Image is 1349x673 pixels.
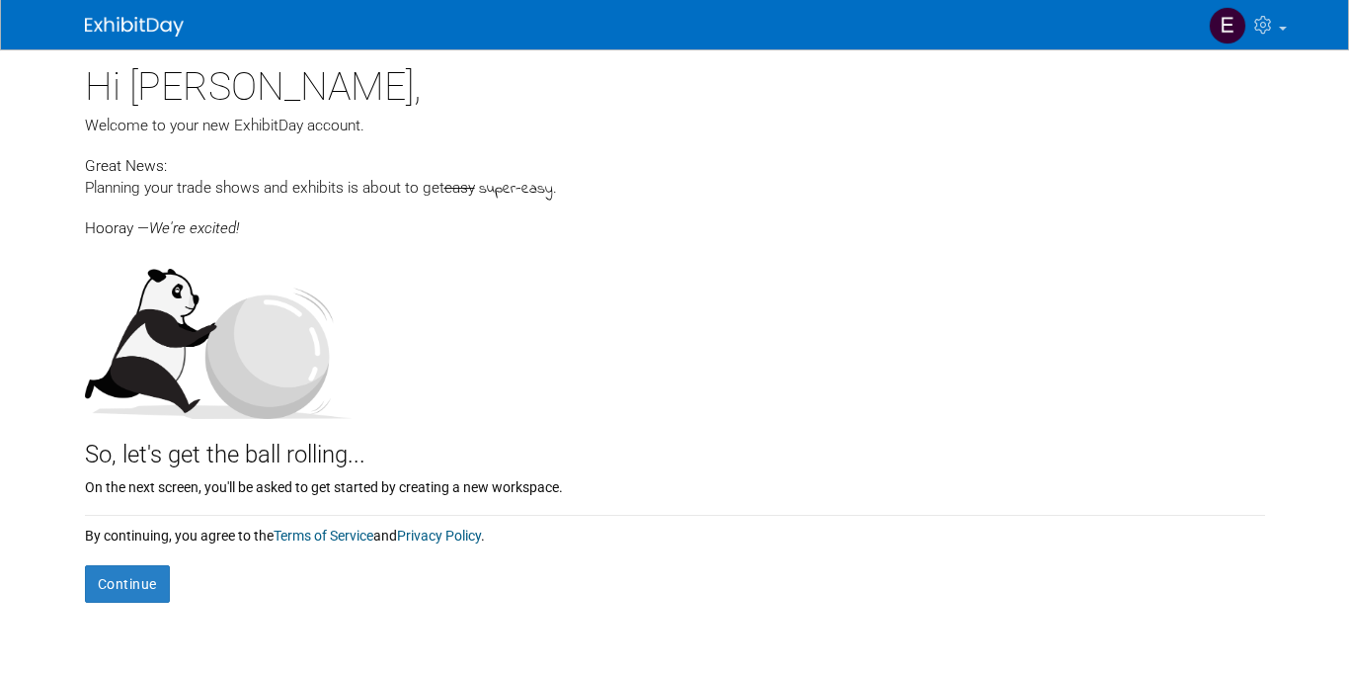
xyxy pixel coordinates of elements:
[85,154,1265,177] div: Great News:
[85,565,170,603] button: Continue
[85,249,352,419] img: Let's get the ball rolling
[85,49,1265,115] div: Hi [PERSON_NAME],
[85,177,1265,201] div: Planning your trade shows and exhibits is about to get .
[85,201,1265,239] div: Hooray —
[85,115,1265,136] div: Welcome to your new ExhibitDay account.
[1209,7,1246,44] img: Elderson Beaubrun
[85,419,1265,472] div: So, let's get the ball rolling...
[85,17,184,37] img: ExhibitDay
[274,528,373,544] a: Terms of Service
[397,528,481,544] a: Privacy Policy
[479,178,553,201] span: super-easy
[85,472,1265,497] div: On the next screen, you'll be asked to get started by creating a new workspace.
[444,179,475,197] span: easy
[149,219,239,237] span: We're excited!
[85,516,1265,546] div: By continuing, you agree to the and .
